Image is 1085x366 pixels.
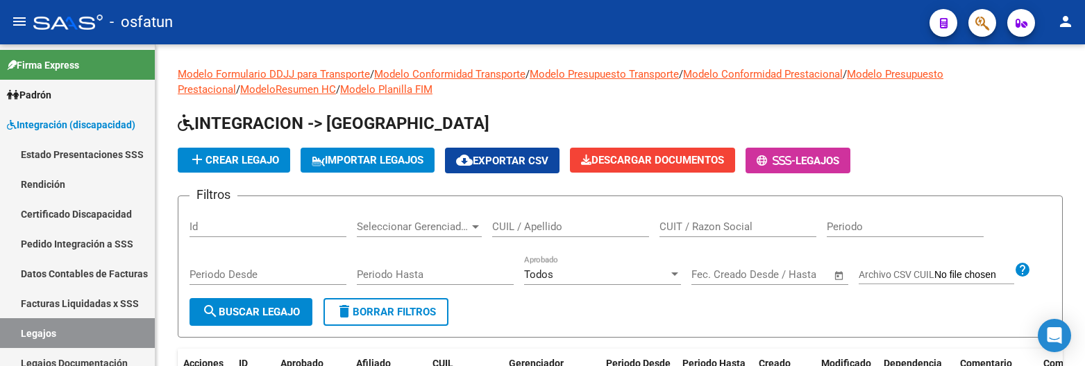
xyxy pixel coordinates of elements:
[445,148,560,173] button: Exportar CSV
[530,68,679,80] a: Modelo Presupuesto Transporte
[178,148,290,173] button: Crear Legajo
[110,7,173,37] span: - osfatun
[456,155,548,167] span: Exportar CSV
[202,306,300,318] span: Buscar Legajo
[7,58,79,73] span: Firma Express
[178,68,370,80] a: Modelo Formulario DDJJ para Transporte
[323,298,448,326] button: Borrar Filtros
[934,269,1014,281] input: Archivo CSV CUIL
[691,268,737,281] input: Start date
[524,268,553,281] span: Todos
[757,155,796,167] span: -
[456,152,473,168] mat-icon: cloud_download
[570,148,735,173] button: Descargar Documentos
[336,303,353,320] mat-icon: delete
[178,114,489,133] span: INTEGRACION -> [GEOGRAPHIC_DATA]
[1038,319,1071,352] div: Open Intercom Messenger
[189,151,205,168] mat-icon: add
[340,83,432,96] a: Modelo Planilla FIM
[859,269,934,280] span: Archivo CSV CUIL
[796,155,839,167] span: Legajos
[336,306,436,318] span: Borrar Filtros
[1014,261,1031,278] mat-icon: help
[301,148,435,173] button: IMPORTAR LEGAJOS
[7,117,135,132] span: Integración (discapacidad)
[189,154,279,166] span: Crear Legajo
[357,220,469,233] span: Seleccionar Gerenciador
[749,268,816,281] input: End date
[832,268,848,284] button: Open calendar
[1057,13,1074,30] mat-icon: person
[374,68,525,80] a: Modelo Conformidad Transporte
[11,13,28,30] mat-icon: menu
[312,154,423,166] span: IMPORTAR LEGAJOS
[190,298,312,326] button: Buscar Legajo
[683,68,843,80] a: Modelo Conformidad Prestacional
[202,303,219,320] mat-icon: search
[7,87,51,103] span: Padrón
[746,148,850,173] button: -Legajos
[240,83,336,96] a: ModeloResumen HC
[581,154,724,166] span: Descargar Documentos
[190,185,237,204] h3: Filtros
